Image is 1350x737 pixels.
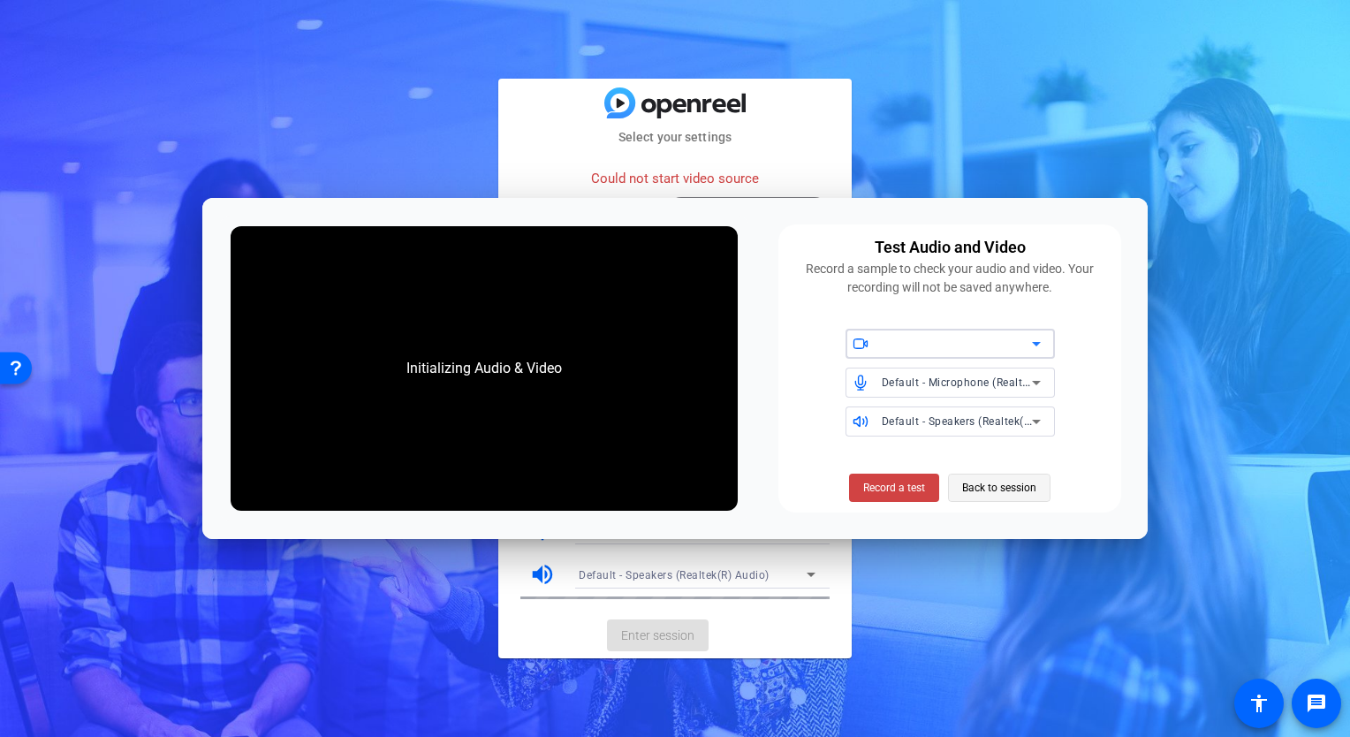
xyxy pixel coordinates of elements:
div: Record a sample to check your audio and video. Your recording will not be saved anywhere. [789,260,1111,297]
mat-icon: message [1306,693,1327,714]
div: Initializing Audio & Video [389,340,580,397]
span: Default - Microphone (Realtek(R) Audio) [882,375,1087,389]
span: Record a test [863,480,925,496]
div: Could not start video source [520,160,830,198]
mat-icon: accessibility [1248,693,1270,714]
img: blue-gradient.svg [604,87,746,118]
span: Default - Speakers (Realtek(R) Audio) [882,414,1073,428]
span: Back to session [962,471,1036,505]
mat-icon: volume_up [529,561,556,588]
div: Test Audio and Video [875,235,1026,260]
button: Back to session [948,474,1050,502]
mat-card-subtitle: Select your settings [498,127,852,147]
button: Record a test [849,474,939,502]
span: Default - Speakers (Realtek(R) Audio) [579,569,770,581]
